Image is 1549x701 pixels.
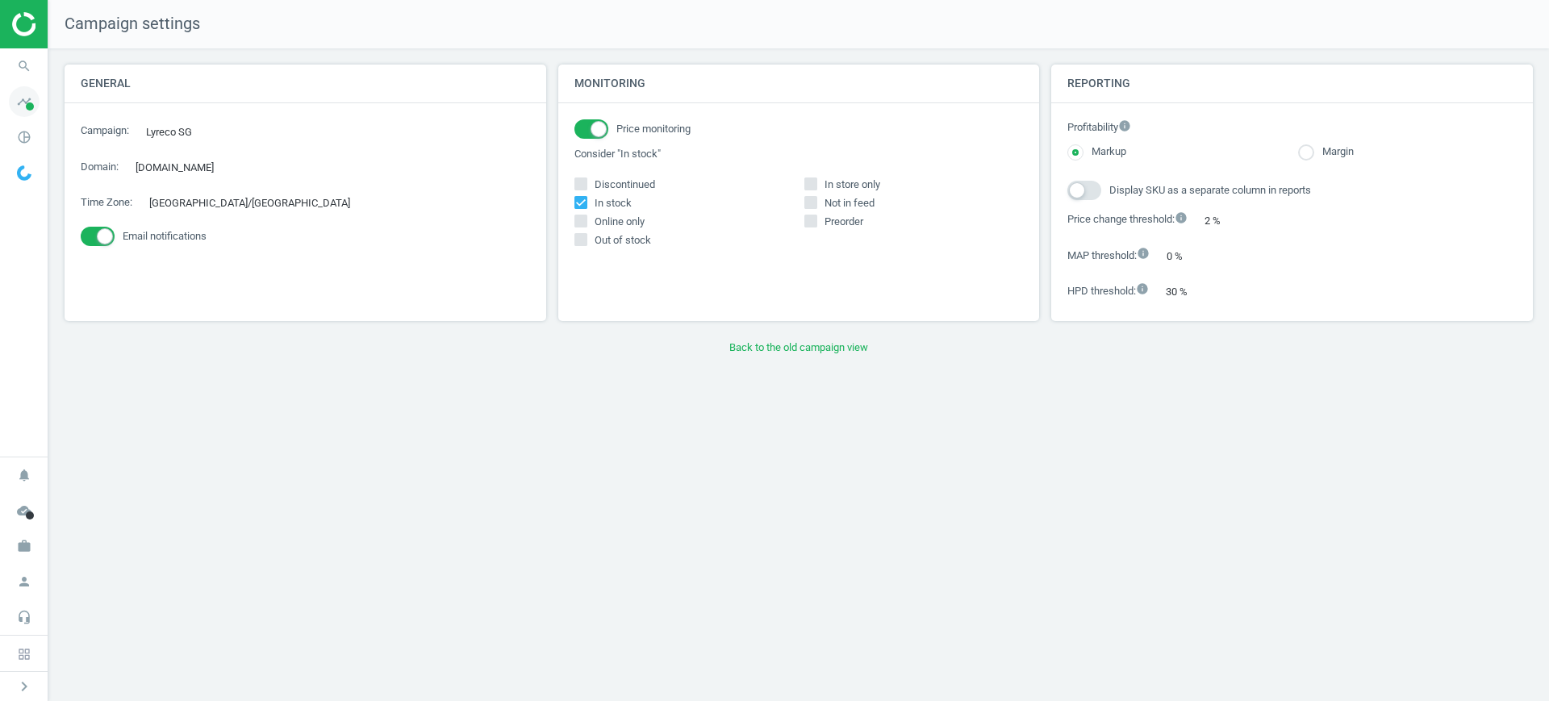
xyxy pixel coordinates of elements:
[123,229,207,244] span: Email notifications
[1067,282,1149,299] label: HPD threshold :
[9,495,40,526] i: cloud_done
[558,65,1040,102] h4: Monitoring
[140,190,375,215] div: [GEOGRAPHIC_DATA]/[GEOGRAPHIC_DATA]
[9,566,40,597] i: person
[1175,211,1188,224] i: info
[9,460,40,490] i: notifications
[1118,119,1131,132] i: info
[1083,144,1126,160] label: Markup
[574,147,1024,161] label: Consider "In stock"
[137,119,217,144] div: Lyreco SG
[591,233,654,248] span: Out of stock
[9,602,40,632] i: headset_mic
[81,195,132,210] label: Time Zone :
[127,155,239,180] div: [DOMAIN_NAME]
[9,86,40,117] i: timeline
[821,177,883,192] span: In store only
[591,196,635,211] span: In stock
[9,51,40,81] i: search
[81,123,129,138] label: Campaign :
[4,676,44,697] button: chevron_right
[9,531,40,561] i: work
[1067,119,1517,136] label: Profitability
[821,196,878,211] span: Not in feed
[591,215,648,229] span: Online only
[616,122,691,136] span: Price monitoring
[1314,144,1354,160] label: Margin
[1157,279,1213,304] div: 30 %
[1158,244,1208,269] div: 0 %
[1051,65,1533,102] h4: Reporting
[48,13,200,35] span: Campaign settings
[1067,211,1188,228] label: Price change threshold :
[15,677,34,696] i: chevron_right
[65,333,1533,362] button: Back to the old campaign view
[821,215,866,229] span: Preorder
[12,12,127,36] img: ajHJNr6hYgQAAAAASUVORK5CYII=
[1109,183,1311,198] span: Display SKU as a separate column in reports
[1067,247,1150,264] label: MAP threshold :
[81,160,119,174] label: Domain :
[65,65,546,102] h4: General
[1196,208,1246,233] div: 2 %
[17,165,31,181] img: wGWNvw8QSZomAAAAABJRU5ErkJggg==
[9,122,40,152] i: pie_chart_outlined
[1136,282,1149,295] i: info
[1137,247,1150,260] i: info
[591,177,658,192] span: Discontinued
